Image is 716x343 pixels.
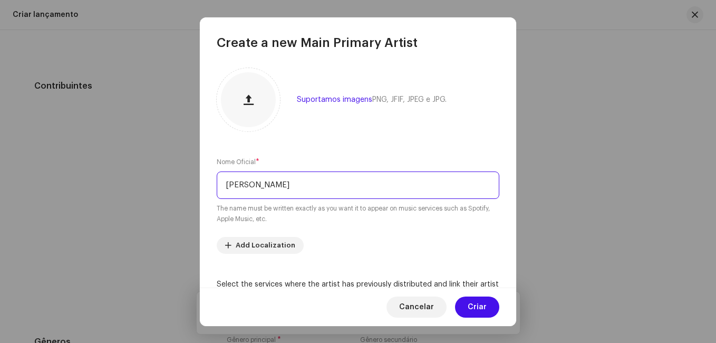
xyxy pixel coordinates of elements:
[217,203,499,224] small: The name must be written exactly as you want it to appear on music services such as Spotify, Appl...
[217,237,304,254] button: Add Localization
[372,96,447,103] span: PNG, JFIF, JPEG e JPG.
[217,34,418,51] span: Create a new Main Primary Artist
[217,157,256,167] small: Nome Oficial
[217,171,499,199] input: Nome Oficial
[399,297,434,318] span: Cancelar
[297,96,447,104] div: Suportamos imagens
[236,235,295,256] span: Add Localization
[468,297,487,318] span: Criar
[455,297,499,318] button: Criar
[217,279,499,312] p: Select the services where the artist has previously distributed and link their artist profiles. I...
[386,297,447,318] button: Cancelar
